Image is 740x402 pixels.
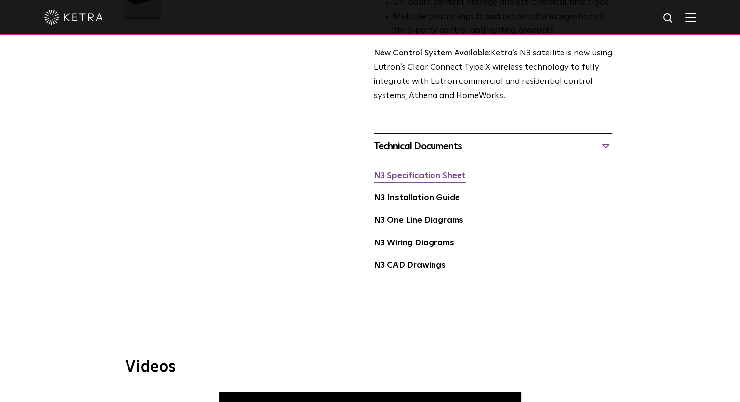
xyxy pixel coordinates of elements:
a: N3 CAD Drawings [374,261,446,269]
a: N3 Specification Sheet [374,172,466,180]
img: ketra-logo-2019-white [44,10,103,25]
div: Technical Documents [374,138,612,154]
img: Hamburger%20Nav.svg [685,12,696,22]
a: N3 Wiring Diagrams [374,239,454,247]
strong: New Control System Available: [374,49,491,57]
p: Ketra’s N3 satellite is now using Lutron’s Clear Connect Type X wireless technology to fully inte... [374,47,612,104]
a: N3 Installation Guide [374,194,460,202]
a: N3 One Line Diagrams [374,216,463,225]
h3: Videos [125,359,615,375]
img: search icon [663,12,675,25]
